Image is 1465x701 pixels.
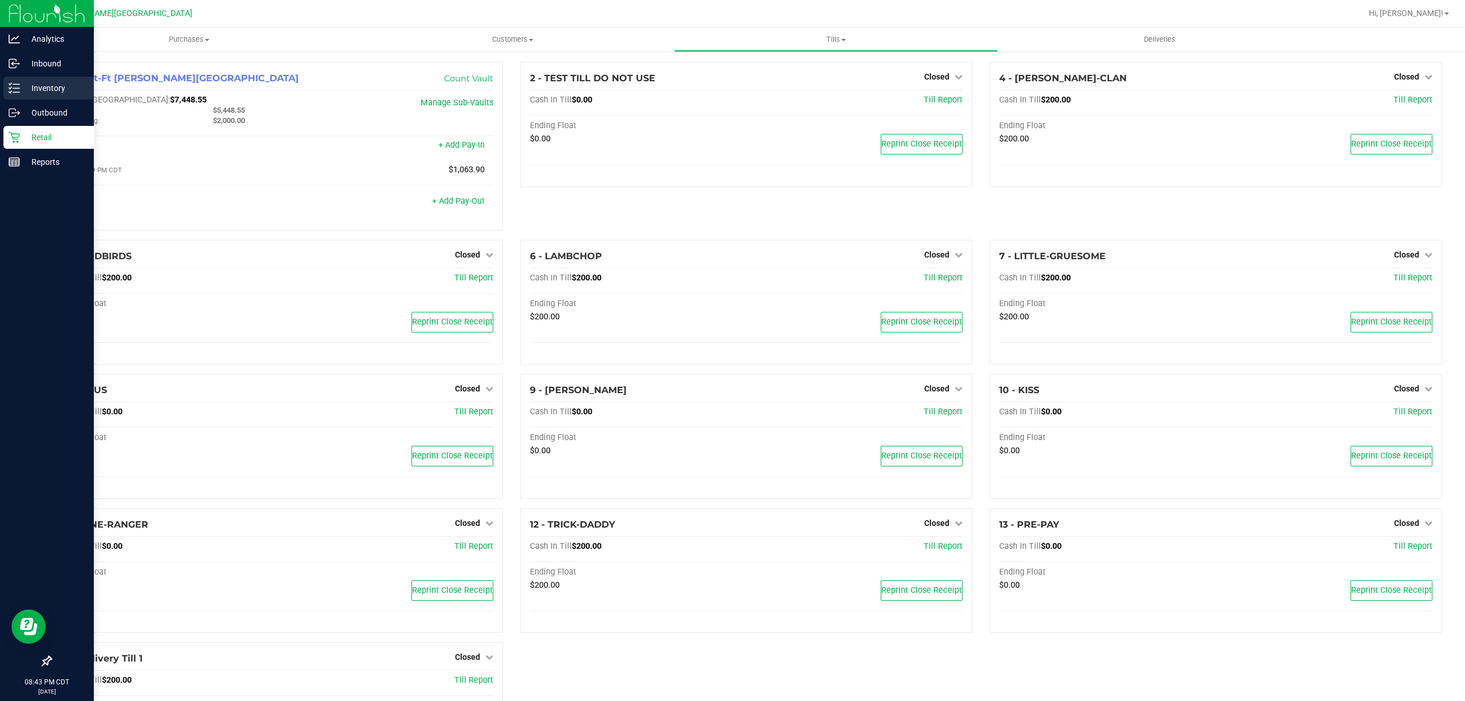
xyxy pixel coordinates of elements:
[1351,134,1432,155] button: Reprint Close Receipt
[674,27,997,52] a: Tills
[41,9,192,18] span: Ft [PERSON_NAME][GEOGRAPHIC_DATA]
[572,541,601,551] span: $200.00
[449,165,485,175] span: $1,063.90
[530,273,572,283] span: Cash In Till
[9,132,20,143] inline-svg: Retail
[455,652,480,662] span: Closed
[454,407,493,417] a: Till Report
[60,433,276,443] div: Ending Float
[1041,407,1062,417] span: $0.00
[924,72,949,81] span: Closed
[60,567,276,577] div: Ending Float
[454,541,493,551] span: Till Report
[572,407,592,417] span: $0.00
[881,446,963,466] button: Reprint Close Receipt
[530,134,551,144] span: $0.00
[351,34,674,45] span: Customers
[572,95,592,105] span: $0.00
[20,32,89,46] p: Analytics
[60,141,276,152] div: Pay-Ins
[455,250,480,259] span: Closed
[999,385,1039,395] span: 10 - KISS
[999,134,1029,144] span: $200.00
[1393,273,1432,283] a: Till Report
[924,250,949,259] span: Closed
[412,585,493,595] span: Reprint Close Receipt
[1394,250,1419,259] span: Closed
[9,107,20,118] inline-svg: Outbound
[881,580,963,601] button: Reprint Close Receipt
[411,312,493,332] button: Reprint Close Receipt
[530,251,602,262] span: 6 - LAMBCHOP
[1351,317,1432,327] span: Reprint Close Receipt
[411,446,493,466] button: Reprint Close Receipt
[102,273,132,283] span: $200.00
[1351,585,1432,595] span: Reprint Close Receipt
[27,27,351,52] a: Purchases
[1041,541,1062,551] span: $0.00
[530,433,746,443] div: Ending Float
[530,299,746,309] div: Ending Float
[60,299,276,309] div: Ending Float
[1393,407,1432,417] a: Till Report
[27,34,351,45] span: Purchases
[1393,95,1432,105] a: Till Report
[999,519,1059,530] span: 13 - PRE-PAY
[572,273,601,283] span: $200.00
[999,407,1041,417] span: Cash In Till
[412,451,493,461] span: Reprint Close Receipt
[999,251,1106,262] span: 7 - LITTLE-GRUESOME
[455,518,480,528] span: Closed
[20,57,89,70] p: Inbound
[999,273,1041,283] span: Cash In Till
[1394,518,1419,528] span: Closed
[1393,541,1432,551] a: Till Report
[1394,384,1419,393] span: Closed
[1351,580,1432,601] button: Reprint Close Receipt
[881,139,962,149] span: Reprint Close Receipt
[170,95,207,105] span: $7,448.55
[1394,72,1419,81] span: Closed
[102,675,132,685] span: $200.00
[999,433,1215,443] div: Ending Float
[924,541,963,551] a: Till Report
[1351,312,1432,332] button: Reprint Close Receipt
[9,58,20,69] inline-svg: Inbound
[444,73,493,84] a: Count Vault
[454,675,493,685] a: Till Report
[530,121,746,131] div: Ending Float
[924,407,963,417] span: Till Report
[998,27,1321,52] a: Deliveries
[999,580,1020,590] span: $0.00
[999,541,1041,551] span: Cash In Till
[411,580,493,601] button: Reprint Close Receipt
[530,541,572,551] span: Cash In Till
[1041,273,1071,283] span: $200.00
[102,541,122,551] span: $0.00
[455,384,480,393] span: Closed
[881,317,962,327] span: Reprint Close Receipt
[60,197,276,208] div: Pay-Outs
[881,134,963,155] button: Reprint Close Receipt
[924,273,963,283] span: Till Report
[530,385,627,395] span: 9 - [PERSON_NAME]
[351,27,674,52] a: Customers
[454,273,493,283] a: Till Report
[9,33,20,45] inline-svg: Analytics
[102,407,122,417] span: $0.00
[20,106,89,120] p: Outbound
[60,95,170,105] span: Cash In [GEOGRAPHIC_DATA]:
[881,585,962,595] span: Reprint Close Receipt
[924,95,963,105] a: Till Report
[999,567,1215,577] div: Ending Float
[20,130,89,144] p: Retail
[530,567,746,577] div: Ending Float
[213,116,245,125] span: $2,000.00
[1351,446,1432,466] button: Reprint Close Receipt
[999,446,1020,456] span: $0.00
